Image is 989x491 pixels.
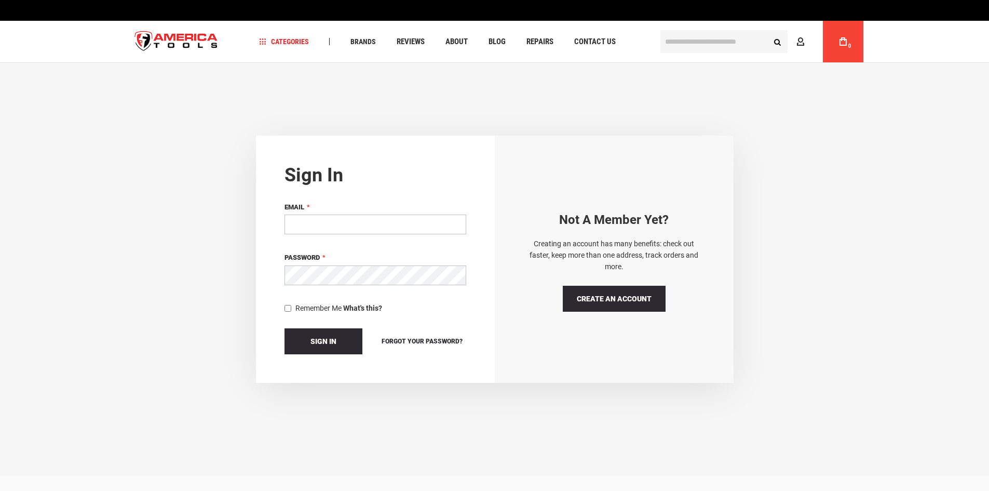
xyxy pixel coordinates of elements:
span: Email [284,203,304,211]
span: Brands [350,38,376,45]
strong: Not a Member yet? [559,213,669,227]
span: Repairs [526,38,553,46]
strong: What's this? [343,304,382,312]
a: Repairs [522,35,558,49]
p: Creating an account has many benefits: check out faster, keep more than one address, track orders... [523,238,705,273]
a: Blog [484,35,510,49]
span: Create an Account [577,295,652,303]
span: Forgot Your Password? [382,338,463,345]
a: Create an Account [563,286,666,312]
a: Brands [346,35,381,49]
span: Categories [259,38,309,45]
span: Reviews [397,38,425,46]
a: Reviews [392,35,429,49]
span: Contact Us [574,38,616,46]
a: Categories [254,35,314,49]
a: store logo [126,22,227,61]
a: Contact Us [570,35,620,49]
a: About [441,35,472,49]
a: Forgot Your Password? [378,336,466,347]
span: 0 [848,43,851,49]
span: Sign In [310,337,336,346]
button: Sign In [284,328,362,354]
a: 0 [833,21,853,62]
span: About [445,38,468,46]
span: Blog [489,38,506,46]
strong: Sign in [284,164,343,186]
span: Remember Me [295,304,342,312]
button: Search [768,32,788,51]
span: Password [284,254,320,261]
img: America Tools [126,22,227,61]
